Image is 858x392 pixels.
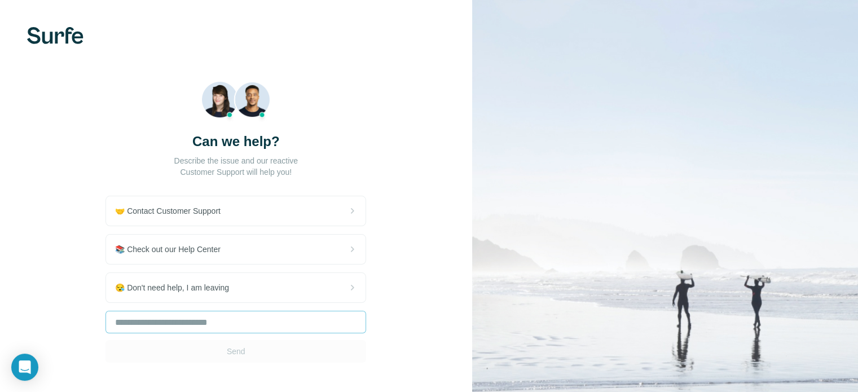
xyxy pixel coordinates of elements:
[192,133,280,151] h3: Can we help?
[115,282,238,293] span: 😪 Don't need help, I am leaving
[174,155,298,166] p: Describe the issue and our reactive
[27,27,83,44] img: Surfe's logo
[201,81,271,124] img: Beach Photo
[115,244,230,255] span: 📚 Check out our Help Center
[11,354,38,381] div: Open Intercom Messenger
[115,205,230,217] span: 🤝 Contact Customer Support
[180,166,292,178] p: Customer Support will help you!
